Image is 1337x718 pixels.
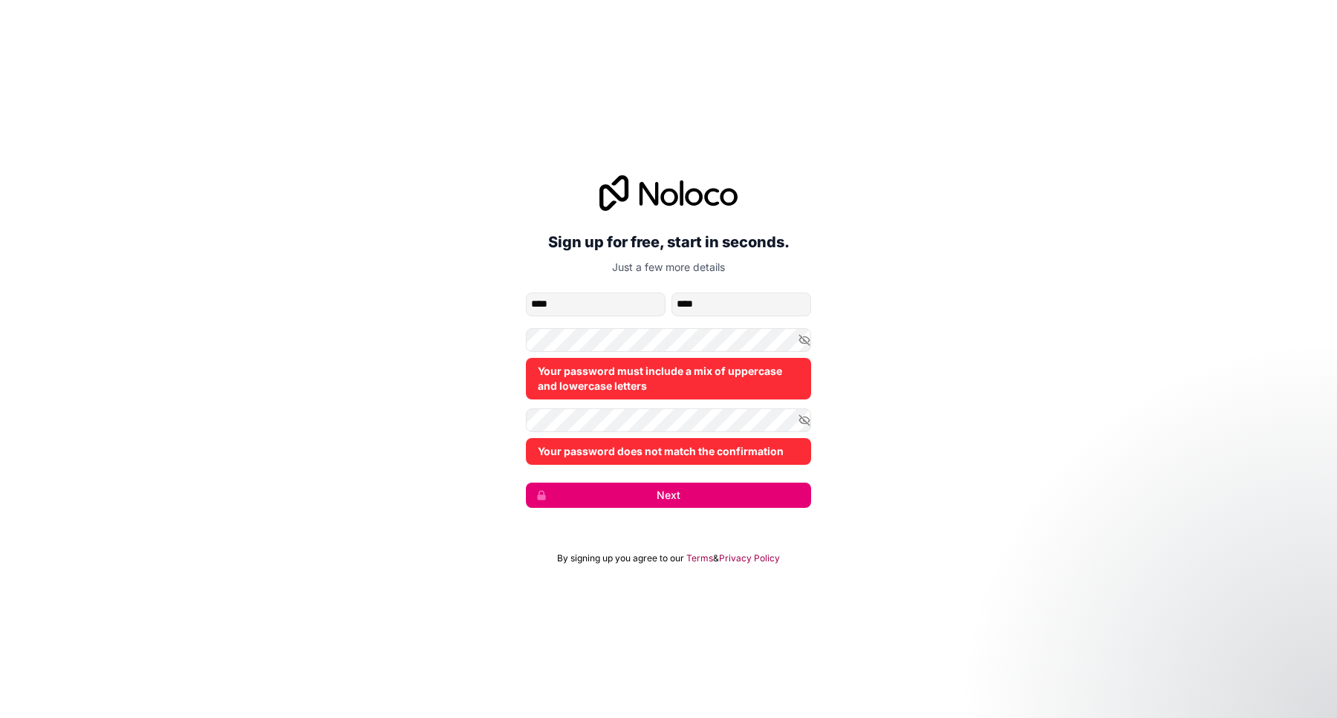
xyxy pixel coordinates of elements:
div: Your password must include a mix of uppercase and lowercase letters [526,358,811,399]
h2: Sign up for free, start in seconds. [526,229,811,255]
a: Privacy Policy [719,552,780,564]
input: family-name [671,293,811,316]
input: Confirm password [526,408,811,432]
div: Your password does not match the confirmation [526,438,811,465]
span: & [713,552,719,564]
input: given-name [526,293,666,316]
iframe: Intercom notifications message [1040,607,1337,711]
a: Terms [686,552,713,564]
input: Password [526,328,811,352]
button: Next [526,483,811,508]
span: By signing up you agree to our [557,552,684,564]
p: Just a few more details [526,260,811,275]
